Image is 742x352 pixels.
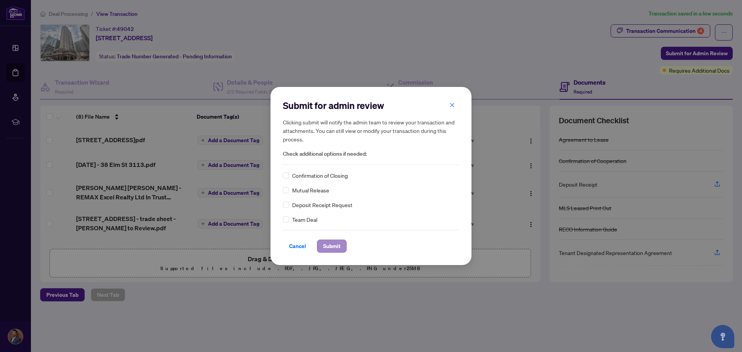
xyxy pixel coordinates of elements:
[283,118,459,143] h5: Clicking submit will notify the admin team to review your transaction and attachments. You can st...
[283,150,459,158] span: Check additional options if needed:
[323,240,340,252] span: Submit
[283,240,312,253] button: Cancel
[289,240,306,252] span: Cancel
[292,171,348,180] span: Confirmation of Closing
[292,215,317,224] span: Team Deal
[292,201,352,209] span: Deposit Receipt Request
[317,240,347,253] button: Submit
[292,186,329,194] span: Mutual Release
[283,99,459,112] h2: Submit for admin review
[711,325,734,348] button: Open asap
[449,102,455,108] span: close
